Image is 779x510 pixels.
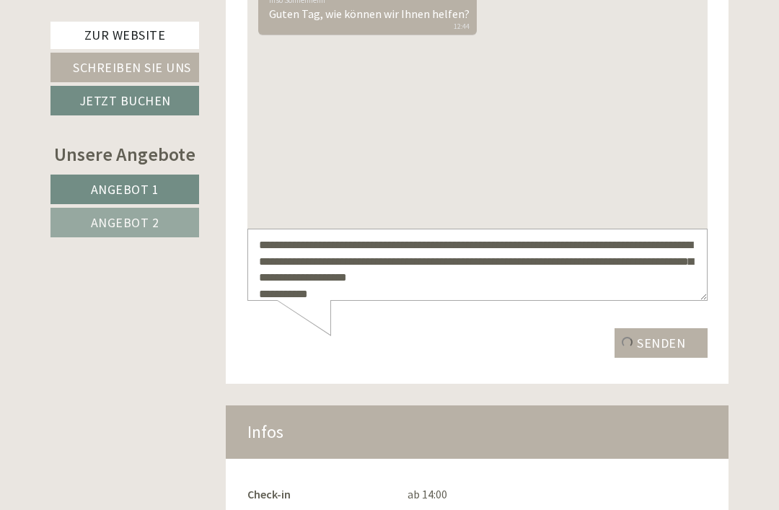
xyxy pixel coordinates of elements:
[247,486,291,503] label: Check-in
[22,70,222,80] small: 12:44
[50,53,199,82] a: Schreiben Sie uns
[50,141,199,167] div: Unsere Angebote
[91,181,159,198] span: Angebot 1
[397,486,718,503] div: ab 14:00
[50,86,199,115] a: Jetzt buchen
[226,405,729,459] div: Infos
[11,39,229,83] div: Guten Tag, wie können wir Ihnen helfen?
[50,22,199,49] a: Zur Website
[204,11,256,35] div: [DATE]
[367,376,460,405] button: Senden
[22,42,222,53] div: Inso Sonnenheim
[91,214,159,231] span: Angebot 2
